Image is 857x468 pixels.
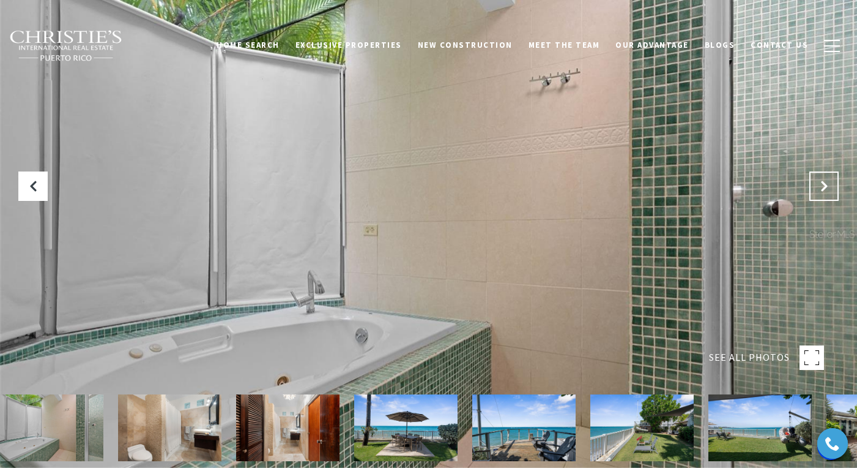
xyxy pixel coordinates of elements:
a: Exclusive Properties [288,34,410,57]
img: 2 ALMENDRO [354,394,458,461]
img: 2 ALMENDRO [590,394,694,461]
img: 2 ALMENDRO [472,394,576,461]
span: Exclusive Properties [295,40,402,50]
a: Our Advantage [607,34,697,57]
button: button [816,28,848,64]
img: 2 ALMENDRO [236,394,339,461]
img: 2 ALMENDRO [708,394,812,461]
span: Blogs [705,40,735,50]
a: Home Search [209,34,288,57]
img: Christie's International Real Estate black text logo [9,30,123,62]
span: Our Advantage [615,40,689,50]
a: Meet the Team [521,34,608,57]
span: Contact Us [751,40,808,50]
span: New Construction [418,40,513,50]
img: 2 ALMENDRO [118,394,221,461]
a: New Construction [410,34,521,57]
span: SEE ALL PHOTOS [709,350,790,366]
a: Blogs [697,34,743,57]
button: Previous Slide [18,172,48,201]
button: Next Slide [809,172,839,201]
